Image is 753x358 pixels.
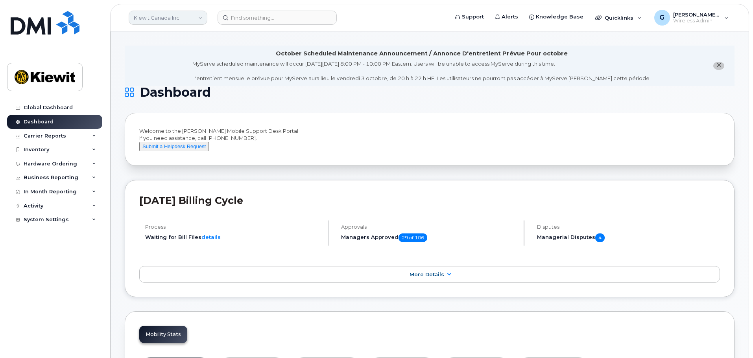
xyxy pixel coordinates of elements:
span: More Details [410,272,444,277]
span: Dashboard [140,86,211,98]
a: Submit a Helpdesk Request [139,143,209,149]
button: Submit a Helpdesk Request [139,142,209,152]
h5: Managerial Disputes [537,233,720,242]
h4: Process [145,224,321,230]
h2: [DATE] Billing Cycle [139,195,720,206]
button: close notification [713,62,724,70]
div: October Scheduled Maintenance Announcement / Annonce D'entretient Prévue Pour octobre [276,50,568,58]
span: 29 of 106 [399,233,427,242]
span: 4 [595,233,605,242]
a: details [201,234,221,240]
div: MyServe scheduled maintenance will occur [DATE][DATE] 8:00 PM - 10:00 PM Eastern. Users will be u... [192,60,651,82]
li: Waiting for Bill Files [145,233,321,241]
h5: Managers Approved [341,233,517,242]
div: Welcome to the [PERSON_NAME] Mobile Support Desk Portal If you need assistance, call [PHONE_NUMBER]. [139,127,720,152]
iframe: Messenger Launcher [719,324,747,352]
h4: Disputes [537,224,720,230]
h4: Approvals [341,224,517,230]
